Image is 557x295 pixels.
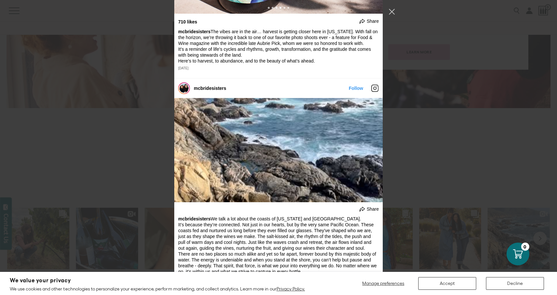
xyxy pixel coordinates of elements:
button: Decline [486,277,544,290]
p: We use cookies and other technologies to personalize your experience, perform marketing, and coll... [10,286,305,292]
span: Share [367,18,379,24]
a: mcbridesisters [178,216,211,221]
span: Share [367,206,379,212]
span: Manage preferences [362,281,404,286]
button: Manage preferences [358,277,408,290]
button: Accept [418,277,476,290]
h2: We value your privacy [10,278,305,283]
div: [DATE] [178,66,379,70]
a: mcbridesisters [178,29,211,34]
a: mcbridesisters [194,86,226,91]
div: The vibes are in the air… harvest is getting closer here in [US_STATE]. With fall on the horizon,... [178,29,379,64]
div: 0 [521,243,529,251]
div: We talk a lot about the coasts of [US_STATE] and [GEOGRAPHIC_DATA]. It’s because they’re connecte... [178,216,379,274]
a: Privacy Policy. [277,286,305,291]
div: 710 likes [178,19,197,25]
a: Follow [349,86,363,91]
button: Close Instagram Feed Popup [387,7,397,17]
